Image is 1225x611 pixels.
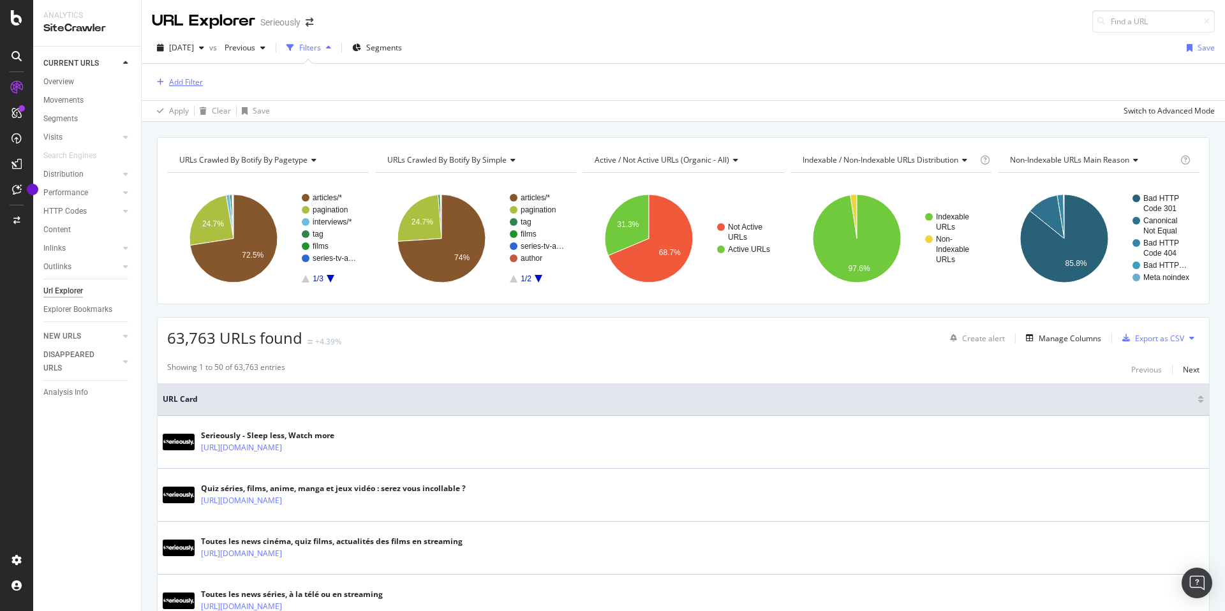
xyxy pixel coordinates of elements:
text: Indexable [936,212,969,221]
svg: A chart. [998,183,1199,294]
a: CURRENT URLS [43,57,119,70]
span: Non-Indexable URLs Main Reason [1010,154,1129,165]
span: Active / Not Active URLs (organic - all) [595,154,729,165]
div: Manage Columns [1039,333,1101,344]
text: interviews/* [313,217,352,226]
text: pagination [521,205,556,214]
text: 74% [454,253,470,262]
div: A chart. [167,183,369,294]
h4: URLs Crawled By Botify By simple [385,150,565,170]
text: 1/3 [313,274,323,283]
span: URLs Crawled By Botify By simple [387,154,507,165]
div: Quiz séries, films, anime, manga et jeux vidéo : serez vous incollable ? [201,483,466,494]
span: URLs Crawled By Botify By pagetype [179,154,308,165]
text: Not Active [728,223,762,232]
div: Movements [43,94,84,107]
div: Serieously [260,16,301,29]
span: Previous [219,42,255,53]
div: Open Intercom Messenger [1182,568,1212,598]
button: Apply [152,101,189,121]
a: Analysis Info [43,386,132,399]
div: arrow-right-arrow-left [306,18,313,27]
text: 68.7% [659,248,681,257]
button: Previous [1131,362,1162,377]
text: Indexable [936,245,969,254]
text: 97.6% [848,264,870,273]
text: tag [521,217,531,226]
text: 24.7% [202,219,224,228]
button: Filters [281,38,336,58]
a: NEW URLS [43,330,119,343]
button: Previous [219,38,271,58]
div: Search Engines [43,149,96,163]
h4: Non-Indexable URLs Main Reason [1007,150,1178,170]
text: series-tv-a… [313,254,356,263]
text: URLs [936,255,955,264]
div: Analysis Info [43,386,88,399]
text: films [521,230,537,239]
input: Find a URL [1092,10,1215,33]
span: 63,763 URLs found [167,327,302,348]
svg: A chart. [583,183,784,294]
span: vs [209,42,219,53]
div: Toutes les news séries, à la télé ou en streaming [201,589,383,600]
button: [DATE] [152,38,209,58]
a: [URL][DOMAIN_NAME] [201,494,282,507]
text: Code 301 [1143,204,1177,213]
div: Analytics [43,10,131,21]
h4: Indexable / Non-Indexable URLs Distribution [800,150,977,170]
text: Not Equal [1143,226,1177,235]
a: Performance [43,186,119,200]
text: pagination [313,205,348,214]
a: Overview [43,75,132,89]
a: Outlinks [43,260,119,274]
text: Meta noindex [1143,273,1189,282]
a: DISAPPEARED URLS [43,348,119,375]
a: Explorer Bookmarks [43,303,132,316]
div: Showing 1 to 50 of 63,763 entries [167,362,285,377]
span: Indexable / Non-Indexable URLs distribution [803,154,958,165]
div: Save [1198,42,1215,53]
div: Outlinks [43,260,71,274]
h4: Active / Not Active URLs [592,150,773,170]
text: tag [313,230,323,239]
div: CURRENT URLS [43,57,99,70]
div: Switch to Advanced Mode [1124,105,1215,116]
a: [URL][DOMAIN_NAME] [201,547,282,560]
div: Save [253,105,270,116]
div: Toutes les news cinéma, quiz films, actualités des films en streaming [201,536,463,547]
text: Bad HTTP… [1143,261,1187,270]
button: Add Filter [152,75,203,90]
a: Url Explorer [43,284,132,298]
text: Active URLs [728,245,770,254]
button: Segments [347,38,407,58]
button: Clear [195,101,231,121]
div: HTTP Codes [43,205,87,218]
img: Equal [308,340,313,344]
button: Next [1183,362,1199,377]
text: URLs [936,223,955,232]
a: Content [43,223,132,237]
a: Movements [43,94,132,107]
text: articles/* [313,193,342,202]
div: Filters [299,42,321,53]
div: URL Explorer [152,10,255,32]
div: Visits [43,131,63,144]
h4: URLs Crawled By Botify By pagetype [177,150,357,170]
a: Inlinks [43,242,119,255]
text: Code 404 [1143,249,1177,258]
text: series-tv-a… [521,242,564,251]
img: main image [163,593,195,609]
svg: A chart. [375,183,577,294]
span: 2025 Sep. 2nd [169,42,194,53]
div: Content [43,223,71,237]
div: SiteCrawler [43,21,131,36]
div: Inlinks [43,242,66,255]
div: Performance [43,186,88,200]
div: Serieously - Sleep less, Watch more [201,430,334,441]
text: films [313,242,329,251]
span: Segments [366,42,402,53]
